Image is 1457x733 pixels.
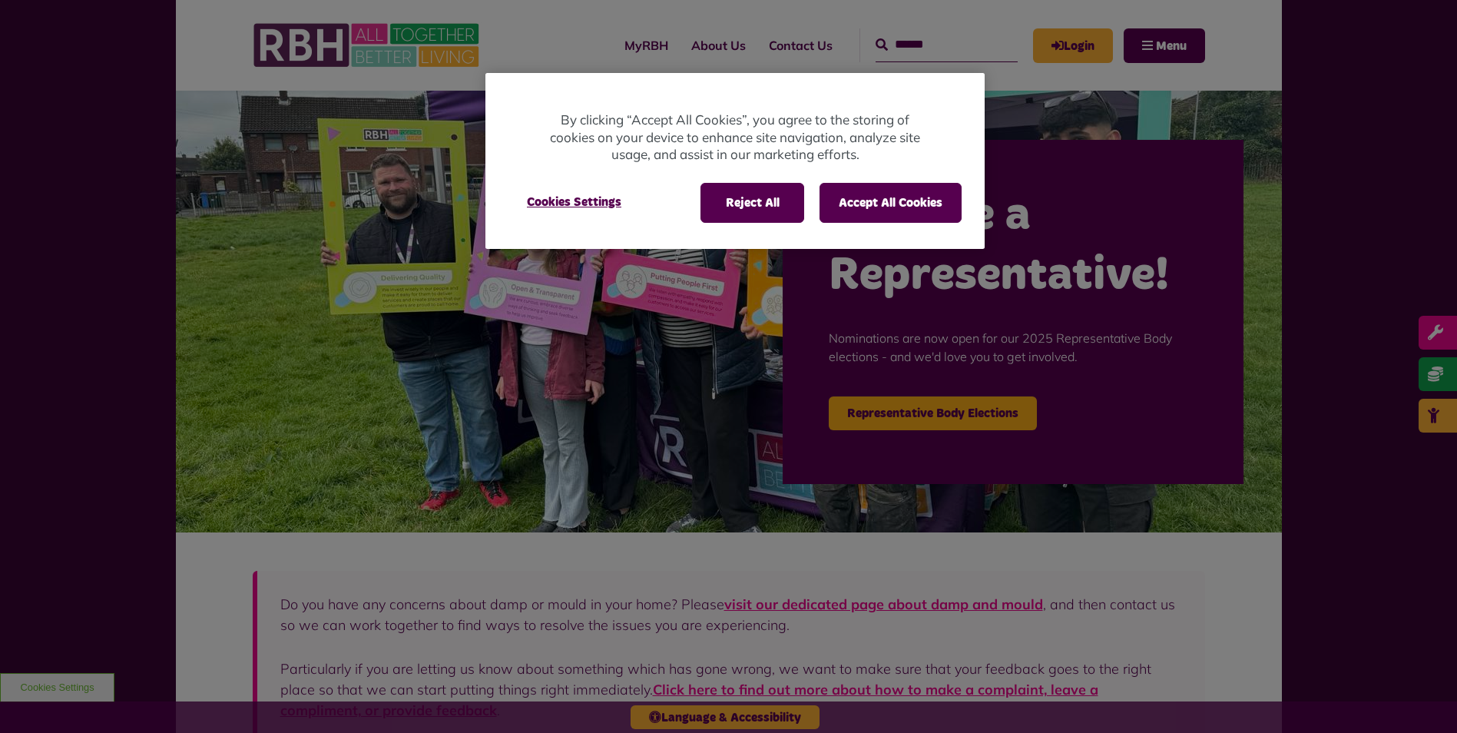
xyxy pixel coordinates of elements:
button: Cookies Settings [508,183,640,221]
button: Accept All Cookies [820,183,962,223]
div: Privacy [485,73,985,249]
button: Reject All [700,183,804,223]
p: By clicking “Accept All Cookies”, you agree to the storing of cookies on your device to enhance s... [547,111,923,164]
div: Cookie banner [485,73,985,249]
